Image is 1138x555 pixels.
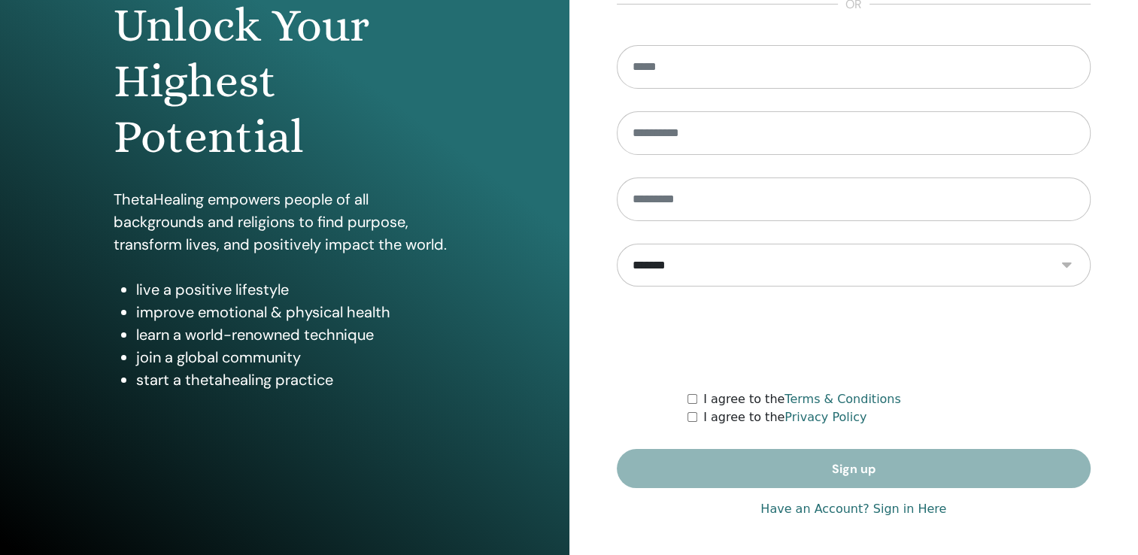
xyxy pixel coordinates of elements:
[136,301,455,323] li: improve emotional & physical health
[114,188,455,256] p: ThetaHealing empowers people of all backgrounds and religions to find purpose, transform lives, a...
[703,408,866,426] label: I agree to the
[703,390,901,408] label: I agree to the
[784,410,866,424] a: Privacy Policy
[136,368,455,391] li: start a thetahealing practice
[136,346,455,368] li: join a global community
[784,392,900,406] a: Terms & Conditions
[136,278,455,301] li: live a positive lifestyle
[760,500,946,518] a: Have an Account? Sign in Here
[136,323,455,346] li: learn a world-renowned technique
[739,309,968,368] iframe: reCAPTCHA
